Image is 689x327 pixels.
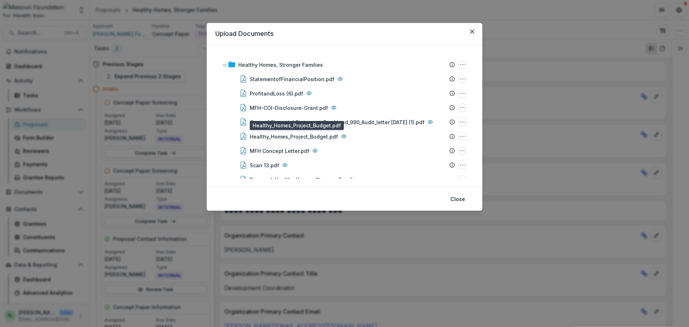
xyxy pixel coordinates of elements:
[250,75,334,83] div: StatementofFinancialPosition.pdf
[458,75,467,83] button: StatementofFinancialPosition.pdf Options
[220,115,469,129] div: Copy of Financial Statement Combined_990_Audit_letter [DATE] (1).pdfCopy of Financial Statement C...
[446,193,469,205] button: Close
[220,144,469,158] div: MFH Concept Letter.pdfMFH Concept Letter.pdf Options
[458,60,467,69] button: Healthy Homes, Stronger Families Options
[458,118,467,126] button: Copy of Financial Statement Combined_990_Audit_letter Oct 2024 (1).pdf Options
[250,90,303,97] div: ProfitandLoss (6).pdf
[458,103,467,112] button: MFH-COI-Disclosure-Grant.pdf Options
[458,175,467,184] button: Proposal: Healthy Homes, Stronger Families Options
[220,57,469,187] div: Healthy Homes, Stronger FamiliesHealthy Homes, Stronger Families OptionsStatementofFinancialPosit...
[250,162,279,169] div: Scan 13.pdf
[467,26,478,37] button: Close
[220,86,469,101] div: ProfitandLoss (6).pdfProfitandLoss (6).pdf Options
[238,61,323,69] div: Healthy Homes, Stronger Families
[250,104,328,112] div: MFH-COI-Disclosure-Grant.pdf
[458,161,467,169] button: Scan 13.pdf Options
[220,101,469,115] div: MFH-COI-Disclosure-Grant.pdfMFH-COI-Disclosure-Grant.pdf Options
[220,172,469,187] div: Proposal: Healthy Homes, Stronger FamiliesProposal: Healthy Homes, Stronger Families Options
[458,132,467,141] button: Healthy_Homes_Project_Budget.pdf Options
[458,146,467,155] button: MFH Concept Letter.pdf Options
[220,129,469,144] div: Healthy_Homes_Project_Budget.pdfHealthy_Homes_Project_Budget.pdf Options
[250,147,309,155] div: MFH Concept Letter.pdf
[250,118,425,126] div: Copy of Financial Statement Combined_990_Audit_letter [DATE] (1).pdf
[220,57,469,72] div: Healthy Homes, Stronger FamiliesHealthy Homes, Stronger Families Options
[207,23,482,45] header: Upload Documents
[220,72,469,86] div: StatementofFinancialPosition.pdfStatementofFinancialPosition.pdf Options
[250,176,360,183] div: Proposal: Healthy Homes, Stronger Families
[250,133,338,140] div: Healthy_Homes_Project_Budget.pdf
[220,158,469,172] div: Scan 13.pdfScan 13.pdf Options
[458,89,467,98] button: ProfitandLoss (6).pdf Options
